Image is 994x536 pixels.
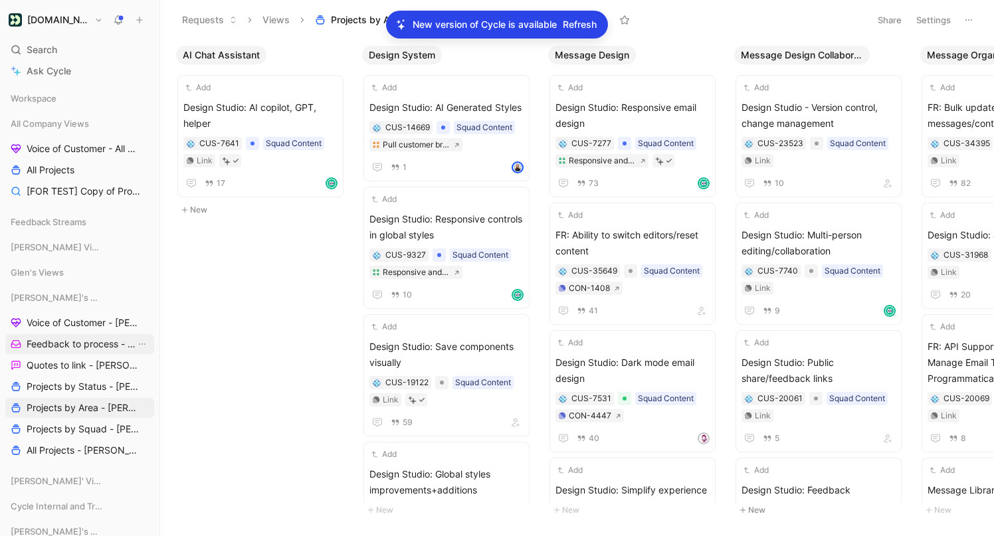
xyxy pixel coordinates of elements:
[11,474,101,488] span: [PERSON_NAME]' Views
[369,448,399,461] button: Add
[197,154,213,167] div: Link
[11,92,56,105] span: Workspace
[555,336,585,349] button: Add
[549,330,716,452] a: AddDesign Studio: Dark mode email designSquad ContentCON-444740avatar
[27,142,137,155] span: Voice of Customer - All Areas
[5,262,154,282] div: Glen's Views
[5,440,154,460] a: All Projects - [PERSON_NAME]
[9,13,22,27] img: Customer.io
[27,359,138,372] span: Quotes to link - [PERSON_NAME]
[941,154,957,167] div: Link
[369,100,524,116] span: Design Studio: AI Generated Styles
[555,482,710,514] span: Design Studio: Simplify experience (lower learning curve)
[741,48,863,62] span: Message Design Collaboration
[928,464,957,477] button: Add
[202,176,228,191] button: 17
[357,40,543,525] div: Design SystemNew
[362,502,538,518] button: New
[372,123,381,132] div: 💠
[961,291,971,299] span: 20
[217,179,225,187] span: 17
[555,81,585,94] button: Add
[373,252,381,260] img: 💠
[388,288,415,302] button: 10
[775,179,784,187] span: 10
[11,499,103,513] span: Cycle Internal and Tracking
[11,266,64,279] span: Glen's Views
[755,282,771,295] div: Link
[5,262,154,286] div: Glen's Views
[569,409,611,422] div: CON-4447
[946,288,973,302] button: 20
[171,40,357,224] div: AI Chat AssistantNew
[548,46,636,64] button: Message Design
[5,313,154,333] a: Voice of Customer - [PERSON_NAME]
[558,139,567,148] div: 💠
[369,81,399,94] button: Add
[757,392,803,405] div: CUS-20061
[638,392,694,405] div: Squad Content
[736,330,902,452] a: AddDesign Studio: Public share/feedback linksSquad ContentLink5
[388,160,409,175] button: 1
[559,140,567,148] img: 💠
[571,264,617,278] div: CUS-35649
[559,395,567,403] img: 💠
[569,282,610,295] div: CON-1408
[734,46,870,64] button: Message Design Collaboration
[27,422,140,436] span: Projects by Squad - [PERSON_NAME]
[928,209,957,222] button: Add
[931,395,939,403] img: 💠
[5,160,154,180] a: All Projects
[930,250,940,260] button: 💠
[946,431,969,446] button: 8
[699,179,708,188] img: avatar
[5,419,154,439] a: Projects by Squad - [PERSON_NAME]
[11,240,101,254] span: [PERSON_NAME] Views
[744,394,753,403] div: 💠
[256,10,296,30] button: Views
[5,471,154,495] div: [PERSON_NAME]' Views
[177,75,344,197] a: AddDesign Studio: AI copilot, GPT, helperSquad ContentLink17avatar
[944,248,988,262] div: CUS-31968
[829,392,885,405] div: Squad Content
[930,139,940,148] div: 💠
[388,415,415,430] button: 59
[369,320,399,333] button: Add
[183,100,338,132] span: Design Studio: AI copilot, GPT, helper
[363,75,530,181] a: AddDesign Studio: AI Generated StylesSquad ContentPull customer brand styles in design studio glo...
[5,237,154,257] div: [PERSON_NAME] Views
[742,336,771,349] button: Add
[5,114,154,201] div: All Company ViewsVoice of Customer - All AreasAll Projects[FOR TEST] Copy of Projects for Discovery
[571,392,611,405] div: CUS-7531
[589,307,598,315] span: 41
[930,394,940,403] button: 💠
[266,137,322,150] div: Squad Content
[558,266,567,276] button: 💠
[5,288,154,460] div: [PERSON_NAME]'s ViewsVoice of Customer - [PERSON_NAME]Feedback to process - [PERSON_NAME]View act...
[187,140,195,148] img: 💠
[760,431,782,446] button: 5
[744,139,753,148] button: 💠
[5,181,154,201] a: [FOR TEST] Copy of Projects for Discovery
[638,137,694,150] div: Squad Content
[27,444,138,457] span: All Projects - [PERSON_NAME]
[742,81,771,94] button: Add
[5,212,154,232] div: Feedback Streams
[5,139,154,159] a: Voice of Customer - All Areas
[760,304,783,318] button: 9
[549,203,716,325] a: AddFR: Ability to switch editors/reset contentSquad ContentCON-140841
[5,11,106,29] button: Customer.io[DOMAIN_NAME]
[562,16,597,33] button: Refresh
[452,248,508,262] div: Squad Content
[961,434,966,442] span: 8
[555,355,710,387] span: Design Studio: Dark mode email design
[373,379,381,387] img: 💠
[559,268,567,276] img: 💠
[941,266,957,279] div: Link
[309,10,613,30] button: Projects by Area - [PERSON_NAME][PERSON_NAME]'s Views
[5,61,154,81] a: Ask Cycle
[872,11,908,29] button: Share
[755,409,771,422] div: Link
[910,11,957,29] button: Settings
